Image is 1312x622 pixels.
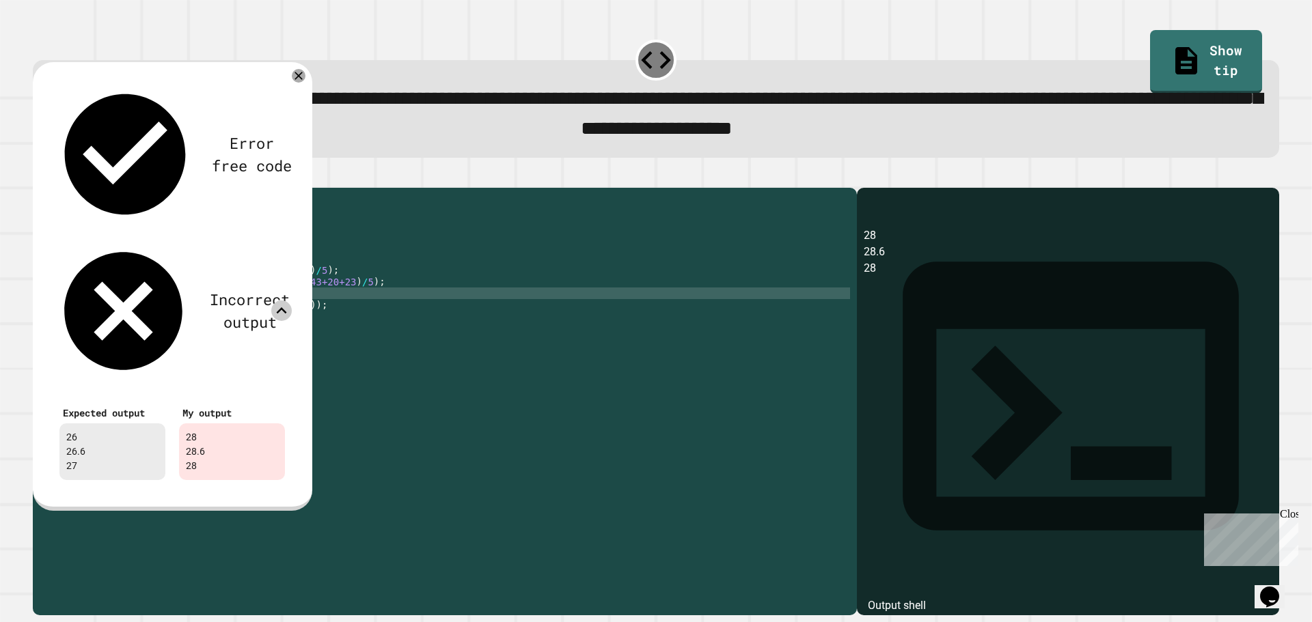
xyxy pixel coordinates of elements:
[63,406,162,420] div: Expected output
[208,288,292,333] div: Incorrect output
[59,423,165,480] div: 26 26.6 27
[1199,508,1298,566] iframe: chat widget
[211,132,292,177] div: Error free code
[864,227,1272,616] div: 28 28.6 28
[1255,567,1298,608] iframe: chat widget
[179,423,285,480] div: 28 28.6 28
[1150,30,1261,93] a: Show tip
[5,5,94,87] div: Chat with us now!Close
[182,406,282,420] div: My output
